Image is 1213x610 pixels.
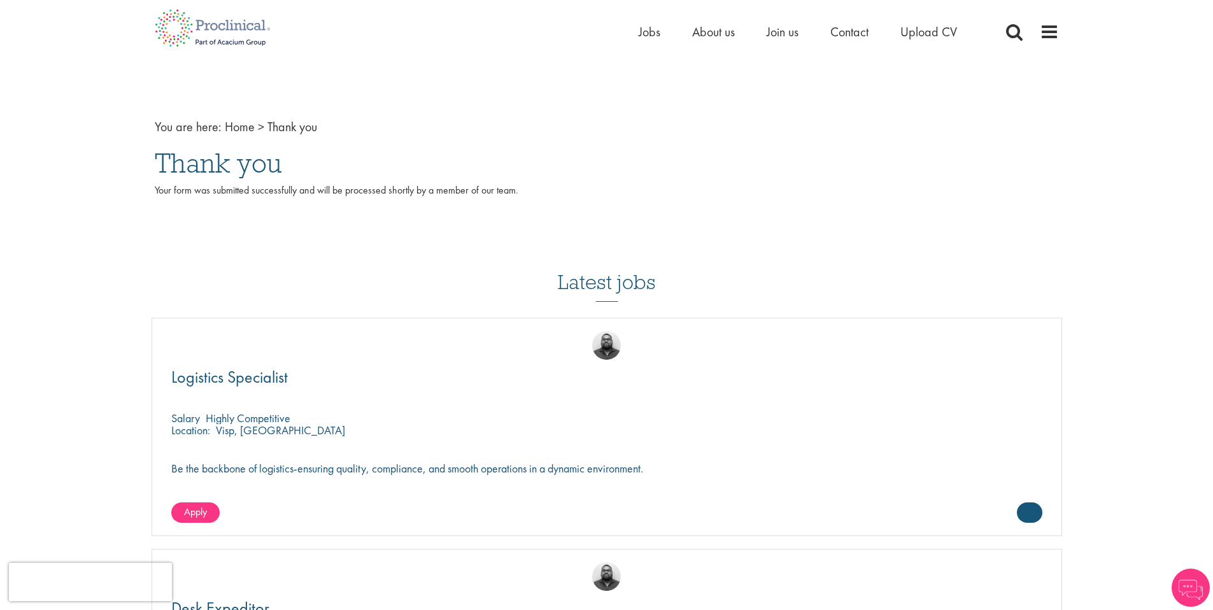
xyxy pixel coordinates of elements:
[267,118,317,135] span: Thank you
[592,331,621,360] img: Ashley Bennett
[155,146,282,180] span: Thank you
[900,24,957,40] a: Upload CV
[692,24,735,40] a: About us
[184,505,207,518] span: Apply
[171,462,1042,474] p: Be the backbone of logistics-ensuring quality, compliance, and smooth operations in a dynamic env...
[171,411,200,425] span: Salary
[225,118,255,135] a: breadcrumb link
[558,239,656,302] h3: Latest jobs
[9,563,172,601] iframe: reCAPTCHA
[171,366,288,388] span: Logistics Specialist
[1172,569,1210,607] img: Chatbot
[155,183,1059,213] p: Your form was submitted successfully and will be processed shortly by a member of our team.
[767,24,798,40] a: Join us
[258,118,264,135] span: >
[592,562,621,591] img: Ashley Bennett
[171,369,1042,385] a: Logistics Specialist
[639,24,660,40] a: Jobs
[171,502,220,523] a: Apply
[206,411,290,425] p: Highly Competitive
[216,423,345,437] p: Visp, [GEOGRAPHIC_DATA]
[171,423,210,437] span: Location:
[830,24,869,40] a: Contact
[155,118,222,135] span: You are here:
